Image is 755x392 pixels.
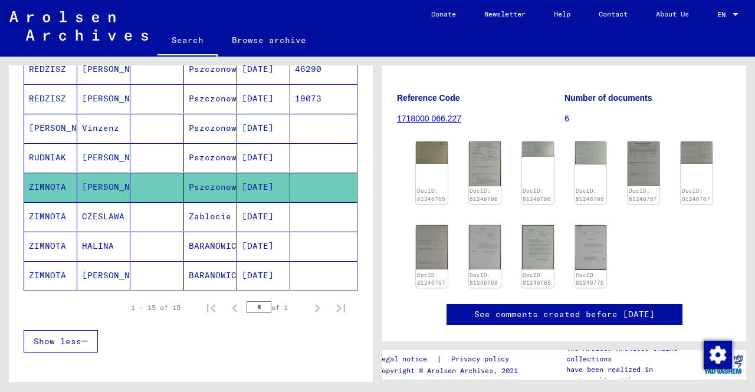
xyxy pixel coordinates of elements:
mat-cell: HALINA [77,232,130,261]
a: DocID: 81246767 [682,187,710,202]
mat-cell: [DATE] [237,114,290,143]
p: Copyright © Arolsen Archives, 2021 [377,365,523,376]
b: Number of documents [564,93,652,103]
button: Show less [24,330,98,353]
p: The Arolsen Archives online collections [566,343,701,364]
a: DocID: 81246767 [417,272,445,286]
button: Last page [329,296,353,319]
p: have been realized in partnership with [566,364,701,386]
mat-cell: ZIMNOTA [24,173,77,202]
mat-cell: Pszczonow [184,114,237,143]
a: DocID: 81246769 [523,272,551,286]
a: DocID: 81246767 [629,187,657,202]
mat-cell: [DATE] [237,143,290,172]
img: 003.jpg [416,225,448,269]
button: Next page [306,296,329,319]
mat-cell: Zablocie [184,202,237,231]
a: Legal notice [377,353,436,365]
mat-cell: [PERSON_NAME] [77,143,130,172]
mat-cell: [PERSON_NAME] [77,261,130,290]
img: 002.jpg [681,141,713,164]
button: First page [199,296,223,319]
img: Change consent [704,341,732,369]
mat-cell: [PERSON_NAME] [77,84,130,113]
div: | [377,353,523,365]
a: DocID: 81246768 [470,272,498,286]
mat-cell: [DATE] [237,173,290,202]
div: 1 – 15 of 15 [131,302,180,313]
img: 001.jpg [469,141,501,186]
mat-cell: Vinzenz [77,114,130,143]
mat-cell: Pszczonow [184,55,237,84]
a: DocID: 81246766 [523,187,551,202]
img: 003.jpg [575,141,607,164]
img: 001.jpg [469,225,501,270]
img: 001.jpg [575,225,607,270]
mat-cell: ZIMNOTA [24,202,77,231]
div: of 1 [247,302,306,313]
a: See comments created before [DATE] [474,308,655,321]
a: 1718000 066.227 [397,114,461,123]
a: DocID: 81246765 [417,187,445,202]
mat-cell: BARANOWICE [184,261,237,290]
a: Privacy policy [442,353,523,365]
mat-cell: [PERSON_NAME] [24,114,77,143]
a: DocID: 81246770 [576,272,604,286]
mat-cell: Pszczonow [184,143,237,172]
mat-cell: CZESLAWA [77,202,130,231]
mat-cell: [DATE] [237,232,290,261]
img: yv_logo.png [701,350,746,379]
mat-cell: [DATE] [237,202,290,231]
a: Browse archive [218,26,320,54]
img: 002.jpg [522,141,554,156]
a: DocID: 81246766 [576,187,604,202]
mat-cell: 46290 [290,55,357,84]
a: DocID: 81246766 [470,187,498,202]
img: 001.jpg [416,141,448,163]
img: Arolsen_neg.svg [9,11,148,41]
mat-cell: ZIMNOTA [24,232,77,261]
b: Reference Code [397,93,460,103]
mat-cell: 19073 [290,84,357,113]
mat-cell: REDZISZ [24,55,77,84]
p: 6 [564,113,731,125]
mat-cell: [DATE] [237,84,290,113]
mat-cell: Pszczonow [184,173,237,202]
button: Previous page [223,296,247,319]
span: EN [717,11,730,19]
img: 001.jpg [522,225,554,269]
a: Search [157,26,218,57]
mat-cell: REDZISZ [24,84,77,113]
mat-cell: RUDNIAK [24,143,77,172]
mat-cell: [PERSON_NAME] [77,173,130,202]
mat-cell: [DATE] [237,261,290,290]
mat-cell: ZIMNOTA [24,261,77,290]
mat-cell: [DATE] [237,55,290,84]
img: 001.jpg [628,141,659,186]
mat-cell: Pszczonow [184,84,237,113]
mat-cell: [PERSON_NAME] [77,55,130,84]
mat-cell: BARANOWICE [184,232,237,261]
